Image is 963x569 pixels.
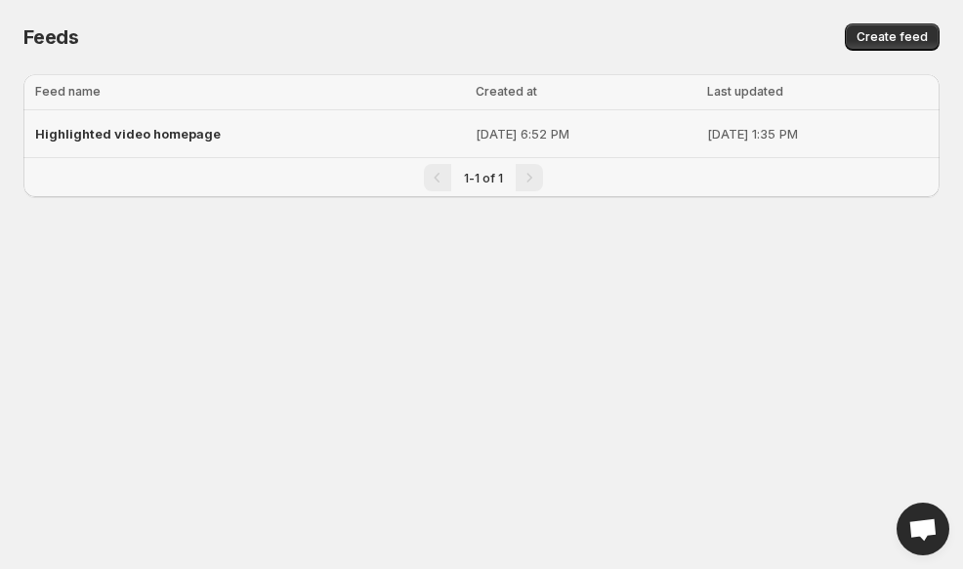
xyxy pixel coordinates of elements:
span: Created at [476,84,537,99]
a: Open chat [897,503,949,555]
span: Last updated [707,84,783,99]
span: Highlighted video homepage [35,126,221,142]
p: [DATE] 6:52 PM [476,124,695,143]
p: [DATE] 1:35 PM [707,124,928,143]
span: 1-1 of 1 [464,171,503,185]
span: Create feed [857,29,928,45]
button: Create feed [845,23,940,51]
nav: Pagination [23,157,940,197]
span: Feed name [35,84,101,99]
span: Feeds [23,25,79,49]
